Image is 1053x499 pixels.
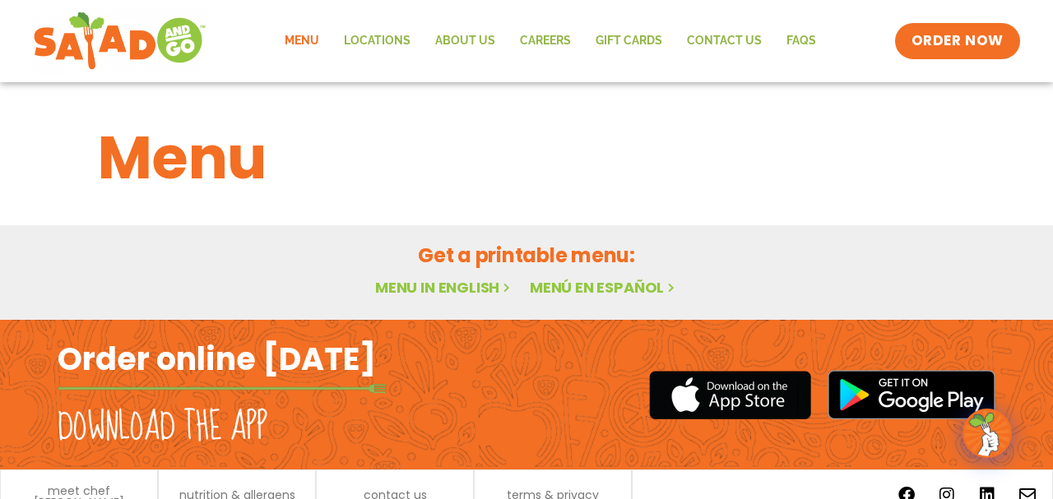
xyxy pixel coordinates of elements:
a: Contact Us [675,22,774,60]
h2: Download the app [58,404,267,450]
img: fork [58,384,387,393]
a: About Us [423,22,508,60]
a: Locations [332,22,423,60]
a: ORDER NOW [895,23,1020,59]
h2: Order online [DATE] [58,339,376,379]
img: new-SAG-logo-768×292 [33,8,206,74]
a: Menu [272,22,332,60]
a: FAQs [774,22,828,60]
img: appstore [649,368,811,422]
a: Menu in English [375,277,513,298]
span: ORDER NOW [912,31,1004,51]
a: Careers [508,22,583,60]
a: GIFT CARDS [583,22,675,60]
img: google_play [828,370,995,419]
nav: Menu [272,22,828,60]
a: Menú en español [530,277,678,298]
h2: Get a printable menu: [98,241,955,270]
h1: Menu [98,113,955,202]
img: wpChatIcon [964,410,1010,456]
